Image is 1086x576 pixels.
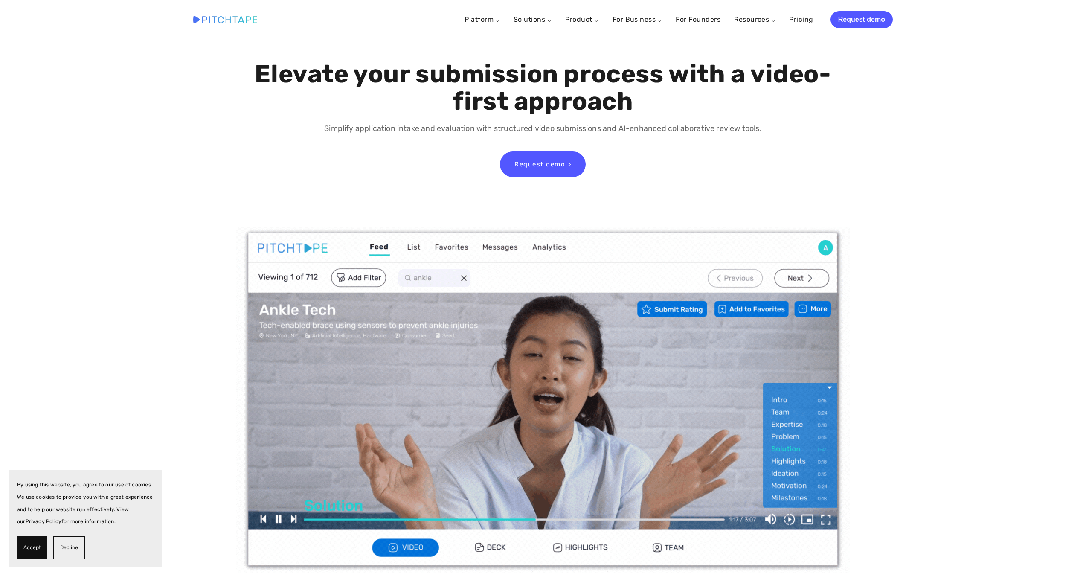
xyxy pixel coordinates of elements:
[253,61,833,115] h1: Elevate your submission process with a video-first approach
[17,479,154,528] p: By using this website, you agree to our use of cookies. We use cookies to provide you with a grea...
[23,541,41,554] span: Accept
[465,15,500,23] a: Platform ⌵
[789,12,813,27] a: Pricing
[500,151,586,177] a: Request demo >
[9,470,162,567] section: Cookie banner
[676,12,720,27] a: For Founders
[830,11,893,28] a: Request demo
[1043,535,1086,576] div: Chat-Widget
[26,518,62,524] a: Privacy Policy
[514,15,552,23] a: Solutions ⌵
[193,16,257,23] img: Pitchtape | Video Submission Management Software
[1043,535,1086,576] iframe: Chat Widget
[565,15,598,23] a: Product ⌵
[613,15,662,23] a: For Business ⌵
[253,122,833,135] p: Simplify application intake and evaluation with structured video submissions and AI-enhanced coll...
[60,541,78,554] span: Decline
[17,536,47,559] button: Accept
[734,15,775,23] a: Resources ⌵
[53,536,85,559] button: Decline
